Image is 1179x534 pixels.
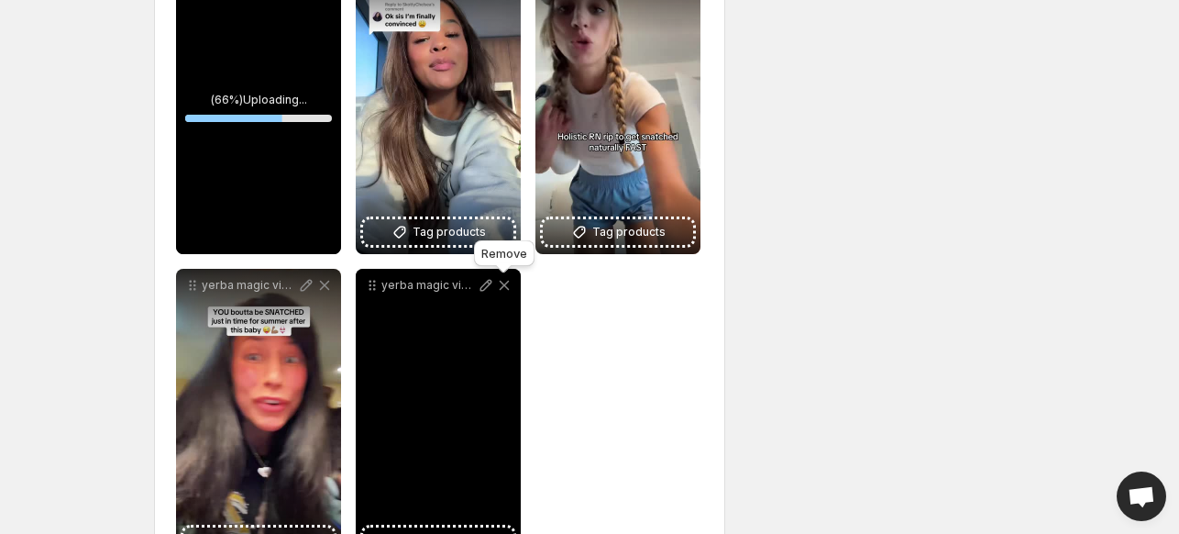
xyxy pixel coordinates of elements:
[1117,472,1166,521] div: Open chat
[543,219,693,245] button: Tag products
[592,223,666,241] span: Tag products
[363,219,513,245] button: Tag products
[413,223,486,241] span: Tag products
[381,278,477,293] p: yerba magic video test 6
[202,278,297,293] p: yerba magic video test 7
